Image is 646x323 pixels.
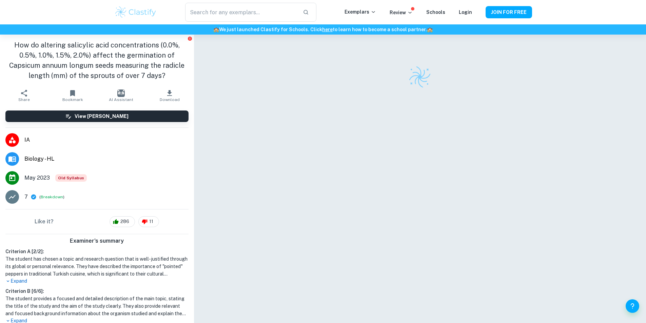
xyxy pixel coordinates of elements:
[24,155,189,163] span: Biology - HL
[3,237,191,245] h6: Examiner's summary
[185,3,297,22] input: Search for any exemplars...
[322,27,333,32] a: here
[35,218,54,226] h6: Like it?
[345,8,376,16] p: Exemplars
[117,89,125,97] img: AI Assistant
[138,216,159,227] div: 11
[427,27,433,32] span: 🏫
[24,174,50,182] span: May 2023
[5,287,189,295] h6: Criterion B [ 6 / 6 ]:
[5,40,189,81] h1: How do altering salicylic acid concentrations (0.0%, 0.5%, 1.0%, 1.5%, 2.0%) affect the germinati...
[486,6,532,18] button: JOIN FOR FREE
[5,110,189,122] button: View [PERSON_NAME]
[390,9,413,16] p: Review
[48,86,97,105] button: Bookmark
[24,136,189,144] span: IA
[55,174,87,182] div: Starting from the May 2025 session, the Biology IA requirements have changed. It's OK to refer to...
[75,113,129,120] h6: View [PERSON_NAME]
[5,295,189,317] h1: The student provides a focused and detailed description of the main topic, stating the title of t...
[145,218,157,225] span: 11
[110,216,135,227] div: 286
[408,65,432,89] img: Clastify logo
[39,194,64,200] span: ( )
[160,97,180,102] span: Download
[213,27,219,32] span: 🏫
[55,174,87,182] span: Old Syllabus
[188,36,193,41] button: Report issue
[145,86,194,105] button: Download
[41,194,63,200] button: Breakdown
[117,218,133,225] span: 286
[18,97,30,102] span: Share
[426,9,445,15] a: Schools
[62,97,83,102] span: Bookmark
[97,86,145,105] button: AI Assistant
[114,5,157,19] img: Clastify logo
[24,193,28,201] p: 7
[5,278,189,285] p: Expand
[5,248,189,255] h6: Criterion A [ 2 / 2 ]:
[5,255,189,278] h1: The student has chosen a topic and research question that is well-justified through its global or...
[1,26,645,33] h6: We just launched Clastify for Schools. Click to learn how to become a school partner.
[109,97,133,102] span: AI Assistant
[459,9,472,15] a: Login
[626,299,639,313] button: Help and Feedback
